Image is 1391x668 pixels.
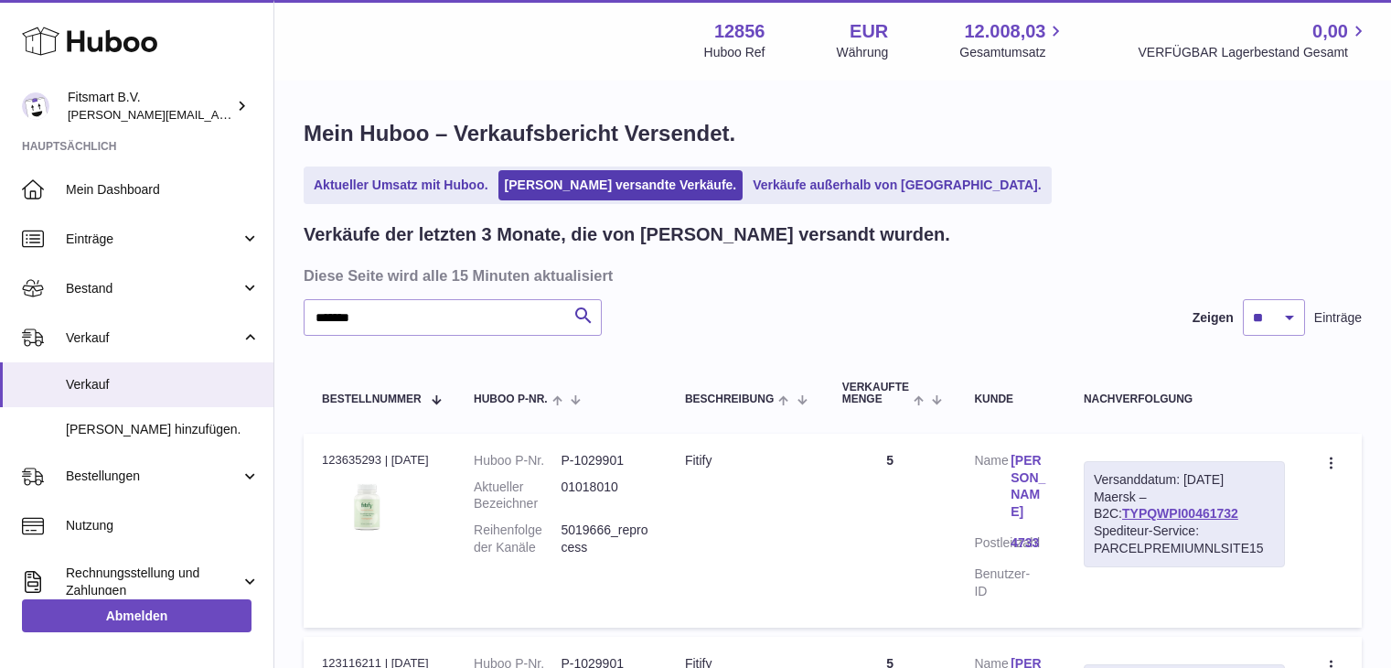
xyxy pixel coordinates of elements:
dt: Benutzer-ID [974,566,1011,600]
div: Nachverfolgung [1084,393,1285,405]
img: jonathan@leaderoo.com [22,92,49,120]
h1: Mein Huboo – Verkaufsbericht Versendet. [304,119,1362,148]
span: Bestellnummer [322,393,422,405]
span: 0,00 [1312,19,1348,44]
a: [PERSON_NAME] [1011,452,1047,522]
dd: P-1029901 [561,452,647,469]
div: Fitsmart B.V. [68,89,232,124]
span: Huboo P-Nr. [474,393,548,405]
span: VERFÜGBAR Lagerbestand Gesamt [1138,44,1369,61]
span: 12.008,03 [964,19,1045,44]
div: 123635293 | [DATE] [322,452,437,469]
div: Fitify [685,452,806,469]
a: 0,00 VERFÜGBAR Lagerbestand Gesamt [1138,19,1369,61]
dd: 5019666_reprocess [561,522,647,556]
strong: EUR [850,19,888,44]
td: 5 [824,434,957,628]
span: Verkauf [66,376,260,393]
span: Beschreibung [685,393,774,405]
a: Abmelden [22,599,251,632]
dt: Name [974,452,1011,526]
dt: Huboo P-Nr. [474,452,561,469]
span: Bestand [66,280,241,297]
span: Bestellungen [66,468,241,485]
span: Einträge [1314,309,1362,327]
dt: Reihenfolge der Kanäle [474,522,561,556]
span: Einträge [66,231,241,248]
span: [PERSON_NAME][EMAIL_ADDRESS][DOMAIN_NAME] [68,107,367,122]
span: Gesamtumsatz [959,44,1066,61]
label: Zeigen [1193,309,1234,327]
span: Mein Dashboard [66,181,260,199]
img: 128561739542540.png [322,474,413,539]
div: Maersk – B2C: [1084,461,1285,567]
a: 4733 [1011,534,1047,552]
div: Huboo Ref [704,44,765,61]
a: TYPQWPI00461732 [1122,506,1238,521]
div: Spediteur-Service: PARCELPREMIUMNLSITE15 [1094,523,1275,557]
span: Nutzung [66,517,260,534]
h2: Verkäufe der letzten 3 Monate, die von [PERSON_NAME] versandt wurden. [304,222,950,247]
h3: Diese Seite wird alle 15 Minuten aktualisiert [304,265,1357,286]
dt: Postleitzahl [974,534,1011,556]
a: [PERSON_NAME] versandte Verkäufe. [498,170,744,200]
strong: 12856 [714,19,765,44]
span: Verkaufte Menge [842,382,909,405]
dd: 01018010 [561,479,647,513]
a: Verkäufe außerhalb von [GEOGRAPHIC_DATA]. [746,170,1047,200]
a: 12.008,03 Gesamtumsatz [959,19,1066,61]
div: Währung [837,44,889,61]
div: Versanddatum: [DATE] [1094,471,1275,489]
dt: Aktueller Bezeichner [474,479,561,513]
span: [PERSON_NAME] hinzufügen. [66,421,260,438]
span: Rechnungsstellung und Zahlungen [66,565,241,599]
a: Aktueller Umsatz mit Huboo. [307,170,495,200]
span: Verkauf [66,329,241,347]
div: Kunde [974,393,1046,405]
